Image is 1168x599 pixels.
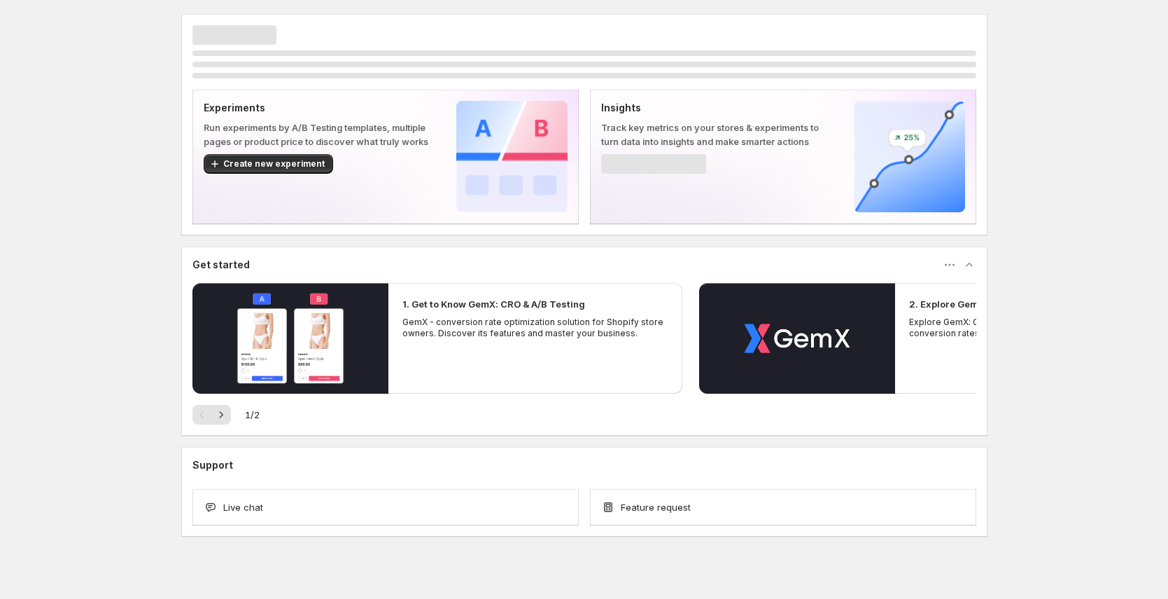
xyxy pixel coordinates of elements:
h3: Support [192,458,233,472]
span: Live chat [223,500,263,514]
p: Run experiments by A/B Testing templates, multiple pages or product price to discover what truly ... [204,121,434,149]
button: Create new experiment [204,154,333,174]
span: Feature request [621,500,691,514]
button: Play video [192,283,388,394]
h2: 1. Get to Know GemX: CRO & A/B Testing [402,297,585,311]
button: Next [211,405,231,425]
button: Play video [699,283,895,394]
img: Experiments [456,101,568,212]
p: Insights [601,101,831,115]
h3: Get started [192,258,250,272]
img: Insights [854,101,965,212]
p: Track key metrics on your stores & experiments to turn data into insights and make smarter actions [601,121,831,149]
p: Experiments [204,101,434,115]
p: GemX - conversion rate optimization solution for Shopify store owners. Discover its features and ... [402,317,668,339]
span: Create new experiment [223,158,325,170]
h2: 2. Explore GemX: CRO & A/B Testing Use Cases [909,297,1126,311]
nav: Pagination [192,405,231,425]
span: 1 / 2 [245,408,260,422]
